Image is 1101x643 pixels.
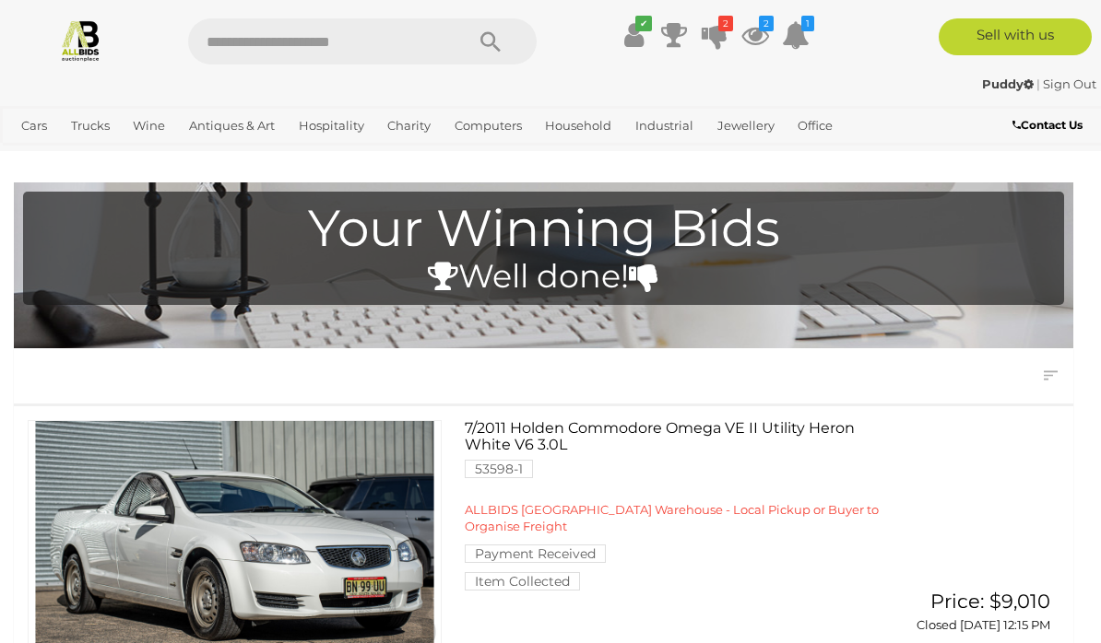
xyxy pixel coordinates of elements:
[538,111,619,141] a: Household
[32,259,1055,295] h4: Well done!
[291,111,372,141] a: Hospitality
[479,420,883,590] a: 7/2011 Holden Commodore Omega VE II Utility Heron White V6 3.0L 53598-1 ALLBIDS [GEOGRAPHIC_DATA]...
[911,590,1056,634] a: Price: $9,010 Closed [DATE] 12:15 PM
[759,16,774,31] i: 2
[182,111,282,141] a: Antiques & Art
[790,111,840,141] a: Office
[64,111,117,141] a: Trucks
[782,18,810,52] a: 1
[1012,115,1087,135] a: Contact Us
[14,111,54,141] a: Cars
[741,18,769,52] a: 2
[1012,118,1083,132] b: Contact Us
[710,111,782,141] a: Jewellery
[444,18,537,64] button: Search
[59,18,102,62] img: Allbids.com.au
[635,16,652,31] i: ✔
[982,76,1034,91] strong: Puddy
[801,16,814,31] i: 1
[718,16,733,31] i: 2
[620,18,647,52] a: ✔
[125,111,172,141] a: Wine
[32,201,1055,257] h1: Your Winning Bids
[1036,76,1040,91] span: |
[930,590,1050,613] span: Price: $9,010
[982,76,1036,91] a: Puddy
[14,141,66,171] a: Sports
[76,141,221,171] a: [GEOGRAPHIC_DATA]
[939,18,1092,55] a: Sell with us
[380,111,438,141] a: Charity
[628,111,701,141] a: Industrial
[701,18,728,52] a: 2
[447,111,529,141] a: Computers
[1043,76,1096,91] a: Sign Out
